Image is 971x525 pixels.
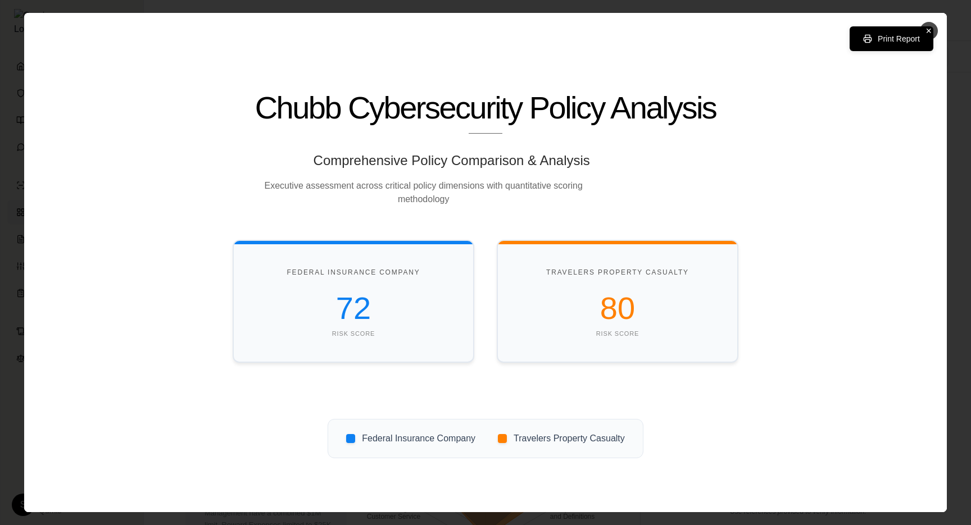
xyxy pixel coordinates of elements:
[252,263,455,281] h3: Federal Insurance Company
[255,152,648,170] p: Comprehensive Policy Comparison & Analysis
[252,328,455,339] div: Risk Score
[362,433,475,444] span: Federal Insurance Company
[514,433,625,444] span: Travelers Property Casualty
[516,328,719,339] div: Risk Score
[252,295,455,322] div: 72
[255,179,592,206] p: Executive assessment across critical policy dimensions with quantitative scoring methodology
[516,295,719,322] div: 80
[516,263,719,281] h3: Travelers Property Casualty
